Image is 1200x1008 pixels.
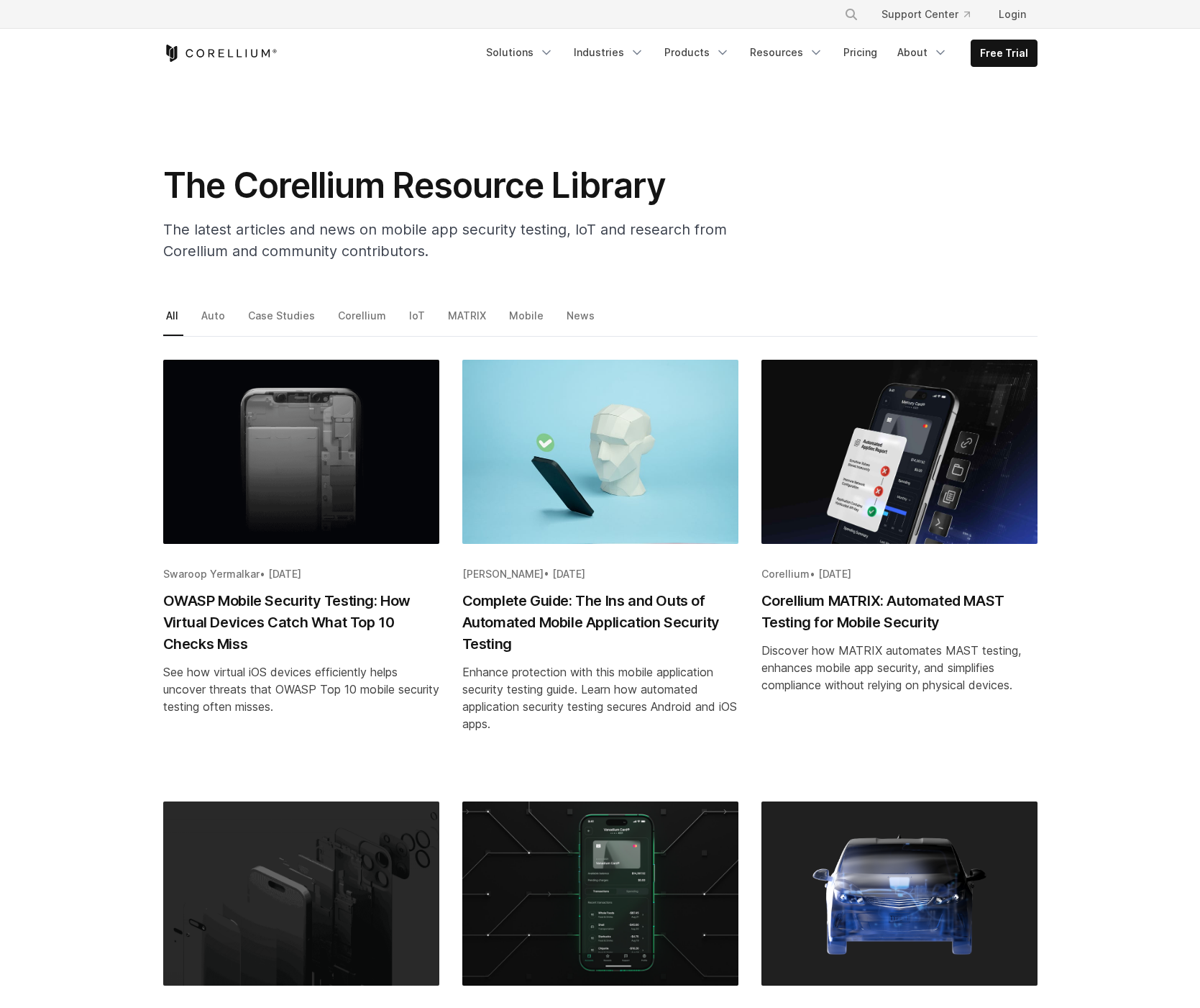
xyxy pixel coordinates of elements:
a: Blog post summary: Corellium MATRIX: Automated MAST Testing for Mobile Security [761,360,1038,778]
a: Industries [565,40,653,65]
a: Pricing [835,40,886,65]
span: [DATE] [552,568,585,580]
h2: Corellium MATRIX: Automated MAST Testing for Mobile Security [761,590,1038,633]
a: About [889,40,956,65]
a: Solutions [477,40,562,65]
a: All [163,306,183,336]
span: [DATE] [268,568,301,580]
a: Mobile [506,306,549,336]
a: Free Trial [971,40,1037,66]
div: Discover how MATRIX automates MAST testing, enhances mobile app security, and simplifies complian... [761,642,1038,694]
img: How Stronger Security for Mobile OS Creates Challenges for Testing Applications [163,802,439,986]
a: Support Center [870,1,981,27]
button: Search [838,1,864,27]
div: Enhance protection with this mobile application security testing guide. Learn how automated appli... [462,663,738,732]
a: Resources [741,40,832,65]
img: Building a Firmware Package for Corellium Atlas [761,802,1038,986]
a: IoT [406,306,430,336]
a: Products [656,40,738,65]
a: Blog post summary: Complete Guide: The Ins and Outs of Automated Mobile Application Security Testing [462,360,738,778]
img: Corellium MATRIX: Automated MAST Testing for Mobile Security [761,360,1038,544]
span: The latest articles and news on mobile app security testing, IoT and research from Corellium and ... [163,221,727,260]
img: Complete Guide: The Ins and Outs of Automated Mobile Application Security Testing [462,360,738,544]
h2: Complete Guide: The Ins and Outs of Automated Mobile Application Security Testing [462,590,738,655]
div: • [163,567,439,581]
div: See how virtual iOS devices efficiently helps uncover threats that OWASP Top 10 mobile security t... [163,663,439,715]
a: MATRIX [445,306,491,336]
div: • [761,567,1038,581]
span: Corellium [761,568,810,580]
img: Healthcare Mobile App Development: Mergers and Acquisitions Increase Risks [462,802,738,986]
div: • [462,567,738,581]
a: News [564,306,600,336]
h1: The Corellium Resource Library [163,164,738,207]
a: Corellium [335,306,391,336]
a: Corellium Home [163,45,278,62]
a: Case Studies [245,306,320,336]
img: OWASP Mobile Security Testing: How Virtual Devices Catch What Top 10 Checks Miss [163,360,439,544]
span: [PERSON_NAME] [462,568,544,580]
a: Login [987,1,1038,27]
div: Navigation Menu [477,40,1038,67]
h2: OWASP Mobile Security Testing: How Virtual Devices Catch What Top 10 Checks Miss [163,590,439,655]
div: Navigation Menu [827,1,1038,27]
a: Blog post summary: OWASP Mobile Security Testing: How Virtual Devices Catch What Top 10 Checks Miss [163,360,439,778]
span: [DATE] [818,568,851,580]
a: Auto [198,306,230,336]
span: Swaroop Yermalkar [163,568,260,580]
